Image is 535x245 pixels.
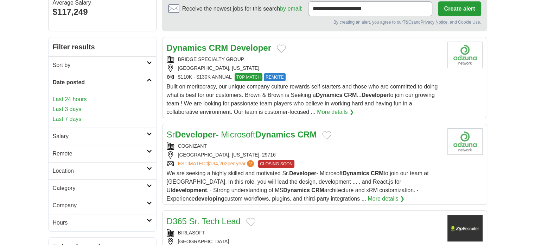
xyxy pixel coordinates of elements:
[167,56,442,63] div: BRIDGE SPECIALTY GROUP
[182,5,302,13] span: Receive the newest jobs for this search :
[167,43,271,53] a: Dynamics CRM Developer
[53,149,147,158] h2: Remote
[167,229,442,237] div: BIRLASOFT
[207,161,227,166] span: $134,202
[49,214,156,231] a: Hours
[49,162,156,179] a: Location
[362,92,389,98] strong: Developer
[298,130,317,139] strong: CRM
[53,201,147,210] h2: Company
[167,84,438,115] span: Built on meritocracy, our unique company culture rewards self-starters and those who are committe...
[283,187,310,193] strong: Dynamics
[322,131,331,140] button: Add to favorite jobs
[255,130,295,139] strong: Dynamics
[209,43,228,53] strong: CRM
[247,160,254,167] span: ?
[175,130,216,139] strong: Developer
[344,92,357,98] strong: CRM
[49,145,156,162] a: Remote
[167,73,442,81] div: $110K - $130K ANNUAL
[230,43,271,53] strong: Developer
[343,170,369,176] strong: Dynamics
[49,56,156,74] a: Sort by
[447,42,483,68] img: Company logo
[168,19,481,25] div: By creating an alert, you agree to our and , and Cookie Use.
[53,95,152,104] a: Last 24 hours
[53,6,152,18] div: $117,249
[246,218,255,226] button: Add to favorite jobs
[258,160,294,168] span: CLOSING SOON
[167,43,206,53] strong: Dynamics
[317,108,354,116] a: More details ❯
[49,128,156,145] a: Salary
[53,132,147,141] h2: Salary
[277,44,286,53] button: Add to favorite jobs
[178,160,256,168] a: ESTIMATED:$134,202per year?
[264,73,285,81] span: REMOTE
[235,73,262,81] span: TOP MATCH
[53,219,147,227] h2: Hours
[316,92,343,98] strong: Dynamics
[447,128,483,155] img: Cognizant logo
[53,115,152,123] a: Last 7 days
[280,6,301,12] a: by email
[167,65,442,72] div: [GEOGRAPHIC_DATA], [US_STATE]
[49,179,156,197] a: Category
[178,143,207,149] a: COGNIZANT
[167,130,317,139] a: SrDeveloper- MicrosoftDynamics CRM
[49,74,156,91] a: Date posted
[53,184,147,192] h2: Category
[438,1,481,16] button: Create alert
[420,20,447,25] a: Privacy Notice
[53,105,152,114] a: Last 3 days
[371,170,383,176] strong: CRM
[53,167,147,175] h2: Location
[53,61,147,69] h2: Sort by
[172,187,207,193] strong: development
[311,187,324,193] strong: CRM
[167,170,429,202] span: We are seeking a highly skilled and motivated Sr. - Microsoft to join our team at [GEOGRAPHIC_DAT...
[49,37,156,56] h2: Filter results
[49,197,156,214] a: Company
[447,215,483,241] img: Company logo
[167,151,442,159] div: [GEOGRAPHIC_DATA], [US_STATE], 29716
[403,20,413,25] a: T&Cs
[167,216,241,226] a: D365 Sr. Tech Lead
[53,78,147,87] h2: Date posted
[289,170,316,176] strong: Developer
[195,196,224,202] strong: developing
[368,195,405,203] a: More details ❯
